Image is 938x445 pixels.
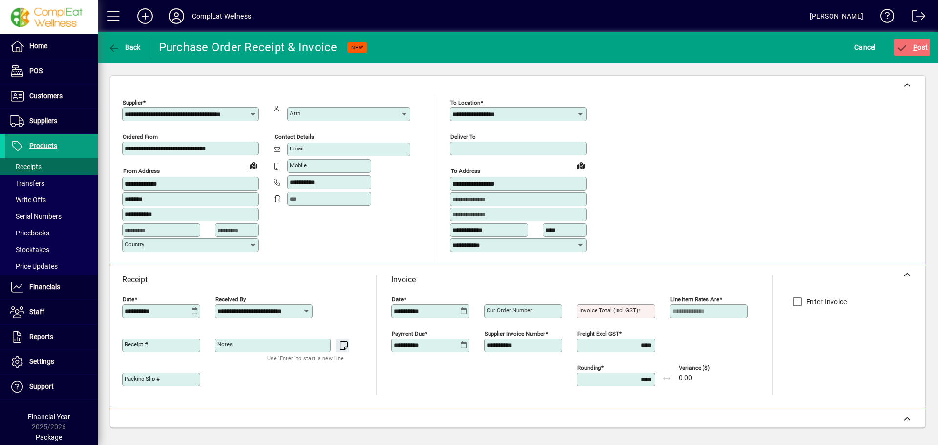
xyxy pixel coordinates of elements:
button: Add [129,7,161,25]
a: Knowledge Base [873,2,895,34]
mat-label: Date [123,296,134,303]
mat-label: Attn [290,110,300,117]
mat-label: Ordered from [123,133,158,140]
a: Transfers [5,175,98,191]
span: Settings [29,358,54,365]
mat-label: Receipt # [125,341,148,348]
span: Support [29,382,54,390]
label: Enter Invoice [804,297,847,307]
span: Stocktakes [10,246,49,254]
app-page-header-button: Back [98,39,151,56]
span: Price Updates [10,262,58,270]
a: Staff [5,300,98,324]
mat-label: Mobile [290,162,307,169]
span: Back [108,43,141,51]
mat-label: Notes [217,341,233,348]
span: Suppliers [29,117,57,125]
span: Customers [29,92,63,100]
mat-label: Rounding [577,364,601,371]
button: Back [106,39,143,56]
mat-label: Our order number [487,307,532,314]
button: Cancel [852,39,878,56]
span: P [913,43,917,51]
div: [PERSON_NAME] [810,8,863,24]
a: Home [5,34,98,59]
button: Post [894,39,931,56]
button: Profile [161,7,192,25]
a: Suppliers [5,109,98,133]
mat-label: To location [450,99,480,106]
mat-label: Payment due [392,330,425,337]
a: Logout [904,2,926,34]
span: POS [29,67,43,75]
a: POS [5,59,98,84]
mat-label: Supplier [123,99,143,106]
span: Package [36,433,62,441]
mat-label: Date [392,296,404,303]
a: Customers [5,84,98,108]
a: View on map [574,157,589,173]
div: Purchase Order Receipt & Invoice [159,40,338,55]
mat-label: Packing Slip # [125,375,160,382]
span: Serial Numbers [10,212,62,220]
span: Reports [29,333,53,340]
a: Price Updates [5,258,98,275]
span: Financials [29,283,60,291]
span: Variance ($) [679,365,737,371]
a: Receipts [5,158,98,175]
a: Pricebooks [5,225,98,241]
mat-label: Freight excl GST [577,330,619,337]
a: Financials [5,275,98,299]
div: ComplEat Wellness [192,8,251,24]
span: Home [29,42,47,50]
mat-label: Supplier invoice number [485,330,545,337]
mat-label: Received by [215,296,246,303]
a: Reports [5,325,98,349]
a: View on map [246,157,261,173]
mat-label: Line item rates are [670,296,719,303]
span: Cancel [854,40,876,55]
a: Settings [5,350,98,374]
mat-label: Country [125,241,144,248]
a: Support [5,375,98,399]
span: Staff [29,308,44,316]
mat-label: Deliver To [450,133,476,140]
span: 0.00 [679,374,692,382]
a: Write Offs [5,191,98,208]
mat-hint: Use 'Enter' to start a new line [267,352,344,363]
span: Financial Year [28,413,70,421]
span: Pricebooks [10,229,49,237]
span: ost [896,43,928,51]
mat-label: Email [290,145,304,152]
span: Write Offs [10,196,46,204]
mat-label: Invoice Total (incl GST) [579,307,638,314]
a: Stocktakes [5,241,98,258]
span: Products [29,142,57,149]
a: Serial Numbers [5,208,98,225]
span: Receipts [10,163,42,170]
span: NEW [351,44,363,51]
span: Transfers [10,179,44,187]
